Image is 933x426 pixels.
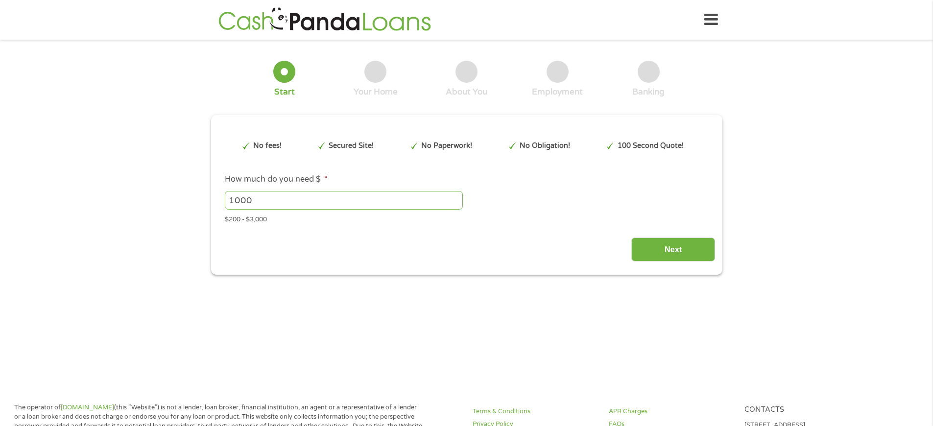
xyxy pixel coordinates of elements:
div: Your Home [354,87,398,97]
label: How much do you need $ [225,174,328,185]
p: No Obligation! [520,141,570,151]
div: $200 - $3,000 [225,212,708,225]
p: 100 Second Quote! [618,141,684,151]
a: APR Charges [609,407,733,416]
p: Secured Site! [329,141,374,151]
p: No Paperwork! [421,141,472,151]
p: No fees! [253,141,282,151]
h4: Contacts [744,405,869,415]
div: Start [274,87,295,97]
div: About You [446,87,487,97]
img: GetLoanNow Logo [215,6,434,34]
a: [DOMAIN_NAME] [61,403,114,411]
div: Banking [632,87,665,97]
div: Employment [532,87,583,97]
a: Terms & Conditions [473,407,597,416]
input: Next [631,237,715,261]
